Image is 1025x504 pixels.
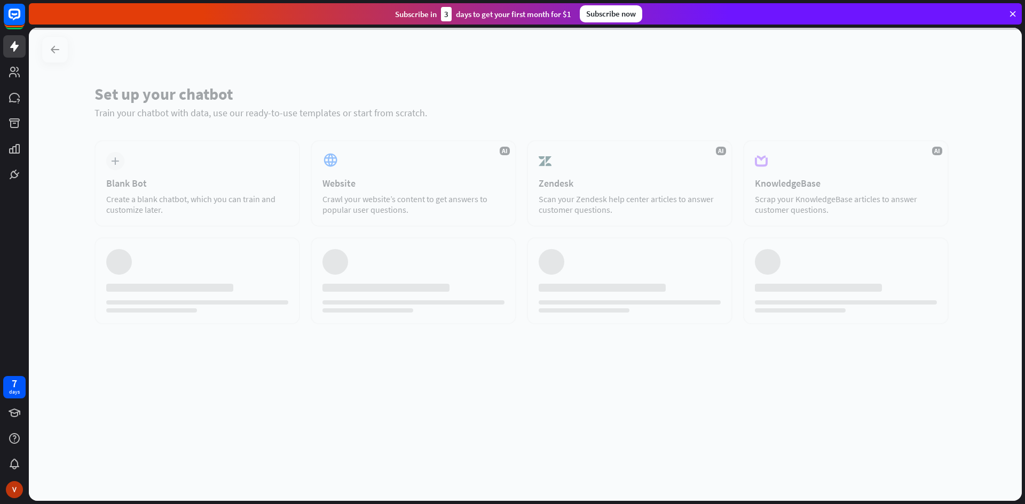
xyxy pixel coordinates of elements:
[9,388,20,396] div: days
[580,5,642,22] div: Subscribe now
[12,379,17,388] div: 7
[441,7,452,21] div: 3
[3,376,26,398] a: 7 days
[395,7,571,21] div: Subscribe in days to get your first month for $1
